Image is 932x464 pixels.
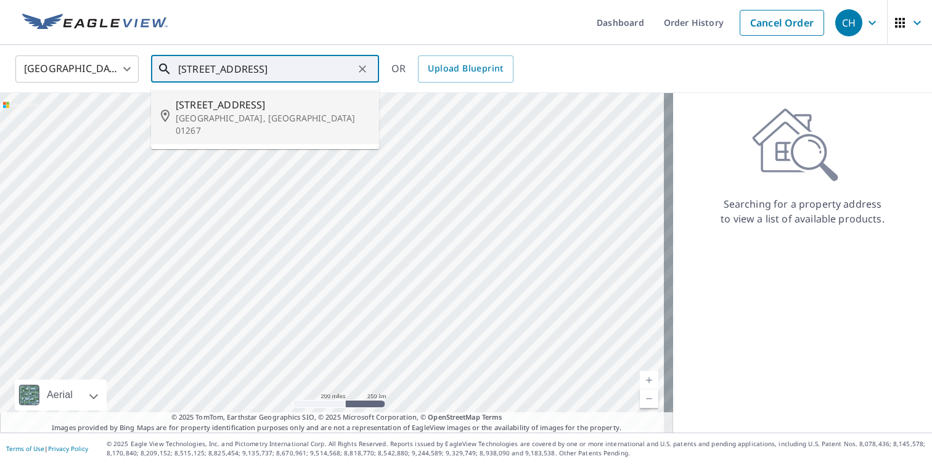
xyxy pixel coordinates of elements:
a: Cancel Order [740,10,824,36]
a: Terms of Use [6,444,44,453]
a: Upload Blueprint [418,55,513,83]
button: Clear [354,60,371,78]
p: Searching for a property address to view a list of available products. [720,197,885,226]
div: Aerial [15,380,107,410]
span: Upload Blueprint [428,61,503,76]
div: [GEOGRAPHIC_DATA] [15,52,139,86]
p: © 2025 Eagle View Technologies, Inc. and Pictometry International Corp. All Rights Reserved. Repo... [107,439,926,458]
a: Privacy Policy [48,444,88,453]
div: CH [835,9,862,36]
input: Search by address or latitude-longitude [178,52,354,86]
div: Aerial [43,380,76,410]
span: [STREET_ADDRESS] [176,97,369,112]
p: | [6,445,88,452]
span: © 2025 TomTom, Earthstar Geographics SIO, © 2025 Microsoft Corporation, © [171,412,502,423]
a: Current Level 5, Zoom Out [640,389,658,408]
a: Current Level 5, Zoom In [640,371,658,389]
div: OR [391,55,513,83]
a: OpenStreetMap [428,412,480,421]
img: EV Logo [22,14,168,32]
p: [GEOGRAPHIC_DATA], [GEOGRAPHIC_DATA] 01267 [176,112,369,137]
a: Terms [482,412,502,421]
